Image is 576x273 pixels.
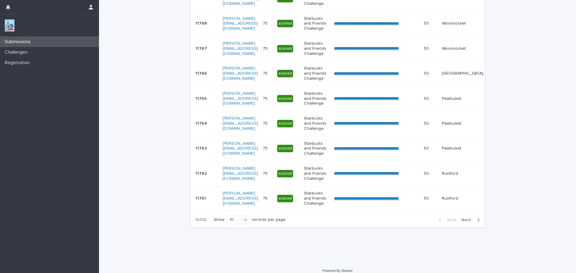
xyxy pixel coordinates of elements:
[5,19,14,31] img: jxsLJbdS1eYBI7rVAS4p
[424,45,430,51] p: 50
[223,116,258,131] a: [PERSON_NAME][EMAIL_ADDRESS][DOMAIN_NAME]
[304,41,329,56] p: Starbucks and Friends Challenge
[263,145,269,151] p: 75
[263,120,269,126] p: 75
[459,217,484,223] button: Next
[304,116,329,131] p: Starbucks and Friends Challenge
[263,70,269,76] p: 75
[461,218,475,222] span: Next
[223,16,258,31] a: [PERSON_NAME][EMAIL_ADDRESS][DOMAIN_NAME]
[304,166,329,181] p: Starbucks and Friends Challenge
[195,95,208,101] p: 11765
[223,66,258,81] a: [PERSON_NAME][EMAIL_ADDRESS][DOMAIN_NAME]
[304,16,329,31] p: Starbucks and Friends Challenge
[277,145,293,152] div: scored
[263,45,269,51] p: 75
[277,120,293,127] div: scored
[195,70,208,76] p: 11766
[195,170,208,176] p: 11762
[223,191,258,206] a: [PERSON_NAME][EMAIL_ADDRESS][DOMAIN_NAME]
[277,20,293,27] div: scored
[424,170,430,176] p: 50
[442,71,483,76] p: [GEOGRAPHIC_DATA]
[195,195,207,201] p: 11761
[263,20,269,26] p: 75
[195,145,208,151] p: 11763
[223,141,258,156] a: [PERSON_NAME][EMAIL_ADDRESS][DOMAIN_NAME]
[424,195,430,201] p: 50
[424,70,430,76] p: 50
[2,60,34,66] p: Registration
[442,171,483,176] p: Rumford
[252,217,286,222] p: records per page
[277,45,293,52] div: scored
[304,66,329,81] p: Starbucks and Friends Challenge
[304,191,329,206] p: Starbucks and Friends Challenge
[223,91,258,106] a: [PERSON_NAME][EMAIL_ADDRESS][DOMAIN_NAME]
[424,145,430,151] p: 50
[442,121,483,126] p: Pawtucket
[195,20,208,26] p: 11768
[2,49,32,55] p: Challenges
[263,95,269,101] p: 75
[424,95,430,101] p: 50
[304,91,329,106] p: Starbucks and Friends Challenge
[214,217,224,222] p: Show
[424,20,430,26] p: 50
[277,170,293,177] div: scored
[223,166,258,181] a: [PERSON_NAME][EMAIL_ADDRESS][DOMAIN_NAME]
[424,120,430,126] p: 50
[442,21,483,26] p: Woonsocket
[322,269,352,272] a: Powered By Stacker
[442,146,483,151] p: Pawtucket
[277,95,293,102] div: scored
[277,195,293,202] div: scored
[195,120,208,126] p: 11764
[263,170,269,176] p: 75
[442,96,483,101] p: Pawtucket
[434,217,459,223] button: Back
[304,141,329,156] p: Starbucks and Friends Challenge
[227,217,241,223] div: 10
[442,46,483,51] p: Woonsocket
[444,218,457,222] span: Back
[2,39,35,45] p: Submissions
[223,41,258,56] a: [PERSON_NAME][EMAIL_ADDRESS][DOMAIN_NAME]
[195,45,208,51] p: 11767
[263,195,269,201] p: 75
[442,196,483,201] p: Rumford
[277,70,293,77] div: scored
[190,212,211,227] p: 1 of 32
